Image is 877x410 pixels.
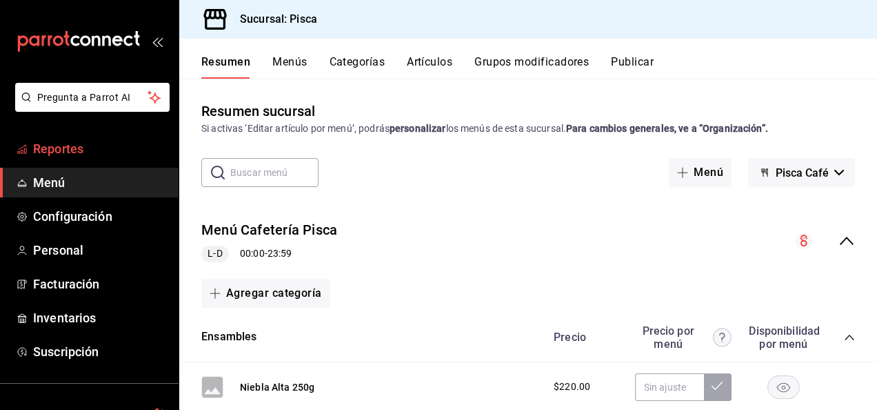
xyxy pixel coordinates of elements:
span: Personal [33,241,168,260]
input: Sin ajuste [635,373,704,401]
button: Pisca Café [748,158,855,187]
button: collapse-category-row [844,332,855,343]
div: Disponibilidad por menú [749,324,818,351]
h3: Sucursal: Pisca [229,11,317,28]
span: Facturación [33,275,168,293]
button: Menú Cafetería Pisca [201,220,337,240]
div: Resumen sucursal [201,101,315,121]
div: navigation tabs [201,55,877,79]
div: 00:00 - 23:59 [201,246,337,262]
span: Configuración [33,207,168,226]
strong: Para cambios generales, ve a “Organización”. [566,123,768,134]
button: Agregar categoría [201,279,330,308]
button: Resumen [201,55,250,79]
span: L-D [202,246,228,261]
input: Buscar menú [230,159,319,186]
div: Si activas ‘Editar artículo por menú’, podrás los menús de esta sucursal. [201,121,855,136]
span: Pregunta a Parrot AI [37,90,148,105]
button: open_drawer_menu [152,36,163,47]
span: Menú [33,173,168,192]
button: Niebla Alta 250g [240,380,314,394]
button: Grupos modificadores [474,55,589,79]
button: Pregunta a Parrot AI [15,83,170,112]
span: Reportes [33,139,168,158]
div: collapse-menu-row [179,209,877,273]
span: $220.00 [554,380,590,394]
button: Ensambles [201,329,257,345]
button: Menú [669,158,732,187]
div: Precio [540,331,628,344]
a: Pregunta a Parrot AI [10,100,170,115]
button: Publicar [611,55,654,79]
strong: personalizar [390,123,446,134]
button: Menús [272,55,307,79]
div: Precio por menú [635,324,732,351]
span: Inventarios [33,309,168,327]
span: Pisca Café [776,166,829,179]
button: Artículos [407,55,452,79]
button: Categorías [330,55,385,79]
span: Suscripción [33,342,168,361]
